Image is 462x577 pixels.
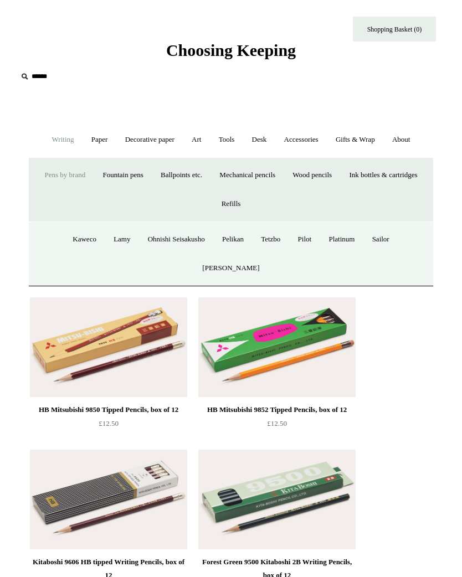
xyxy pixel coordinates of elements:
a: Pilot [290,225,320,254]
a: Ohnishi Seisakusho [140,225,213,254]
a: About [384,125,418,154]
a: Tetzbo [253,225,288,254]
a: Choosing Keeping [166,50,296,58]
a: HB Mitsubishi 9850 Tipped Pencils, box of 12 HB Mitsubishi 9850 Tipped Pencils, box of 12 [30,297,187,397]
a: HB Mitsubishi 9852 Tipped Pencils, box of 12 HB Mitsubishi 9852 Tipped Pencils, box of 12 [198,297,356,397]
a: Tools [211,125,243,154]
a: Lamy [106,225,138,254]
a: Art [184,125,209,154]
a: Writing [44,125,82,154]
a: Kitaboshi 9606 HB tipped Writing Pencils, box of 12 Kitaboshi 9606 HB tipped Writing Pencils, box... [30,450,187,549]
a: Ballpoints etc. [153,161,210,190]
a: Platinum [321,225,362,254]
a: Refills [214,189,249,219]
span: £12.50 [99,419,119,427]
a: Pens by brand [37,161,94,190]
img: Kitaboshi 9606 HB tipped Writing Pencils, box of 12 [30,450,187,549]
a: HB Mitsubishi 9850 Tipped Pencils, box of 12 £12.50 [30,403,187,449]
a: Desk [244,125,275,154]
a: Fountain pens [95,161,151,190]
a: HB Mitsubishi 9852 Tipped Pencils, box of 12 £12.50 [198,403,356,449]
a: Shopping Basket (0) [353,17,436,42]
a: Pelikan [214,225,251,254]
a: Sailor [365,225,397,254]
img: HB Mitsubishi 9852 Tipped Pencils, box of 12 [198,297,356,397]
a: Mechanical pencils [212,161,283,190]
a: Forest Green 9500 Kitaboshi 2B Writing Pencils, box of 12 Forest Green 9500 Kitaboshi 2B Writing ... [198,450,356,549]
div: HB Mitsubishi 9852 Tipped Pencils, box of 12 [201,403,353,416]
span: Choosing Keeping [166,41,296,59]
a: Wood pencils [285,161,340,190]
img: HB Mitsubishi 9850 Tipped Pencils, box of 12 [30,297,187,397]
a: Paper [84,125,116,154]
span: £12.50 [267,419,287,427]
a: [PERSON_NAME] [194,254,267,283]
div: HB Mitsubishi 9850 Tipped Pencils, box of 12 [33,403,184,416]
a: Gifts & Wrap [328,125,383,154]
a: Ink bottles & cartridges [341,161,425,190]
img: Forest Green 9500 Kitaboshi 2B Writing Pencils, box of 12 [198,450,356,549]
a: Kaweco [65,225,104,254]
a: Accessories [276,125,326,154]
a: Decorative paper [117,125,182,154]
